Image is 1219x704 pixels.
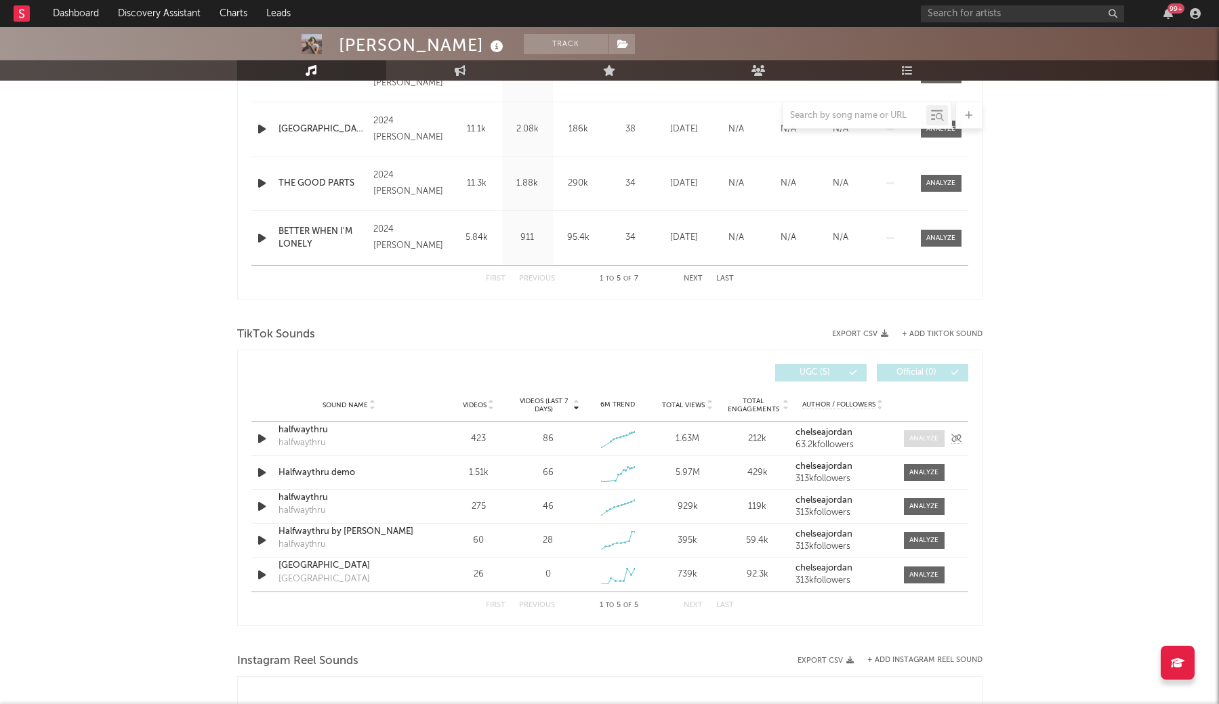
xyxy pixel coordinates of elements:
[796,440,890,450] div: 63.2k followers
[796,542,890,552] div: 313k followers
[373,222,447,254] div: 2024 [PERSON_NAME]
[796,508,890,518] div: 313k followers
[802,400,875,409] span: Author / Followers
[323,401,368,409] span: Sound Name
[607,177,655,190] div: 34
[818,231,863,245] div: N/A
[278,436,326,450] div: halfwaythru
[278,225,367,251] a: BETTER WHEN I'M LONELY
[486,602,505,609] button: First
[796,428,890,438] a: chelseajordan
[796,576,890,585] div: 313k followers
[661,123,707,136] div: [DATE]
[726,500,789,514] div: 119k
[784,369,846,377] span: UGC ( 5 )
[796,428,852,437] strong: chelseajordan
[796,462,852,471] strong: chelseajordan
[714,177,759,190] div: N/A
[455,231,499,245] div: 5.84k
[278,466,420,480] a: Halfwaythru demo
[1163,8,1173,19] button: 99+
[818,177,863,190] div: N/A
[582,271,657,287] div: 1 5 7
[888,331,983,338] button: + Add TikTok Sound
[582,598,657,614] div: 1 5 5
[519,602,555,609] button: Previous
[656,568,719,581] div: 739k
[766,177,811,190] div: N/A
[798,657,854,665] button: Export CSV
[662,401,705,409] span: Total Views
[656,432,719,446] div: 1.63M
[818,123,863,136] div: N/A
[656,466,719,480] div: 5.97M
[373,113,447,146] div: 2024 [PERSON_NAME]
[867,657,983,664] button: + Add Instagram Reel Sound
[278,525,420,539] a: Halfwaythru by [PERSON_NAME]
[921,5,1124,22] input: Search for artists
[796,564,890,573] a: chelseajordan
[278,177,367,190] a: THE GOOD PARTS
[726,432,789,446] div: 212k
[607,123,655,136] div: 38
[716,602,734,609] button: Last
[278,573,370,586] div: [GEOGRAPHIC_DATA]
[623,602,632,608] span: of
[278,123,367,136] div: [GEOGRAPHIC_DATA]
[278,504,326,518] div: halfwaythru
[543,500,554,514] div: 46
[716,275,734,283] button: Last
[516,397,571,413] span: Videos (last 7 days)
[902,331,983,338] button: + Add TikTok Sound
[586,400,649,410] div: 6M Trend
[726,466,789,480] div: 429k
[543,534,553,547] div: 28
[447,500,510,514] div: 275
[278,559,420,573] div: [GEOGRAPHIC_DATA]
[854,657,983,664] div: + Add Instagram Reel Sound
[505,231,550,245] div: 911
[623,276,632,282] span: of
[545,568,551,581] div: 0
[543,432,554,446] div: 86
[726,397,781,413] span: Total Engagements
[556,177,600,190] div: 290k
[237,327,315,343] span: TikTok Sounds
[1168,3,1184,14] div: 99 +
[656,534,719,547] div: 395k
[661,231,707,245] div: [DATE]
[278,423,420,437] a: halfwaythru
[796,496,890,505] a: chelseajordan
[796,462,890,472] a: chelseajordan
[524,34,608,54] button: Track
[278,491,420,505] a: halfwaythru
[543,466,554,480] div: 66
[607,231,655,245] div: 34
[486,275,505,283] button: First
[447,432,510,446] div: 423
[796,530,890,539] a: chelseajordan
[556,123,600,136] div: 186k
[339,34,507,56] div: [PERSON_NAME]
[661,177,707,190] div: [DATE]
[373,167,447,200] div: 2024 [PERSON_NAME]
[796,474,890,484] div: 313k followers
[766,123,811,136] div: N/A
[766,231,811,245] div: N/A
[447,568,510,581] div: 26
[505,177,550,190] div: 1.88k
[775,364,867,381] button: UGC(5)
[726,534,789,547] div: 59.4k
[877,364,968,381] button: Official(0)
[455,123,499,136] div: 11.1k
[519,275,555,283] button: Previous
[656,500,719,514] div: 929k
[606,602,614,608] span: to
[832,330,888,338] button: Export CSV
[505,123,550,136] div: 2.08k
